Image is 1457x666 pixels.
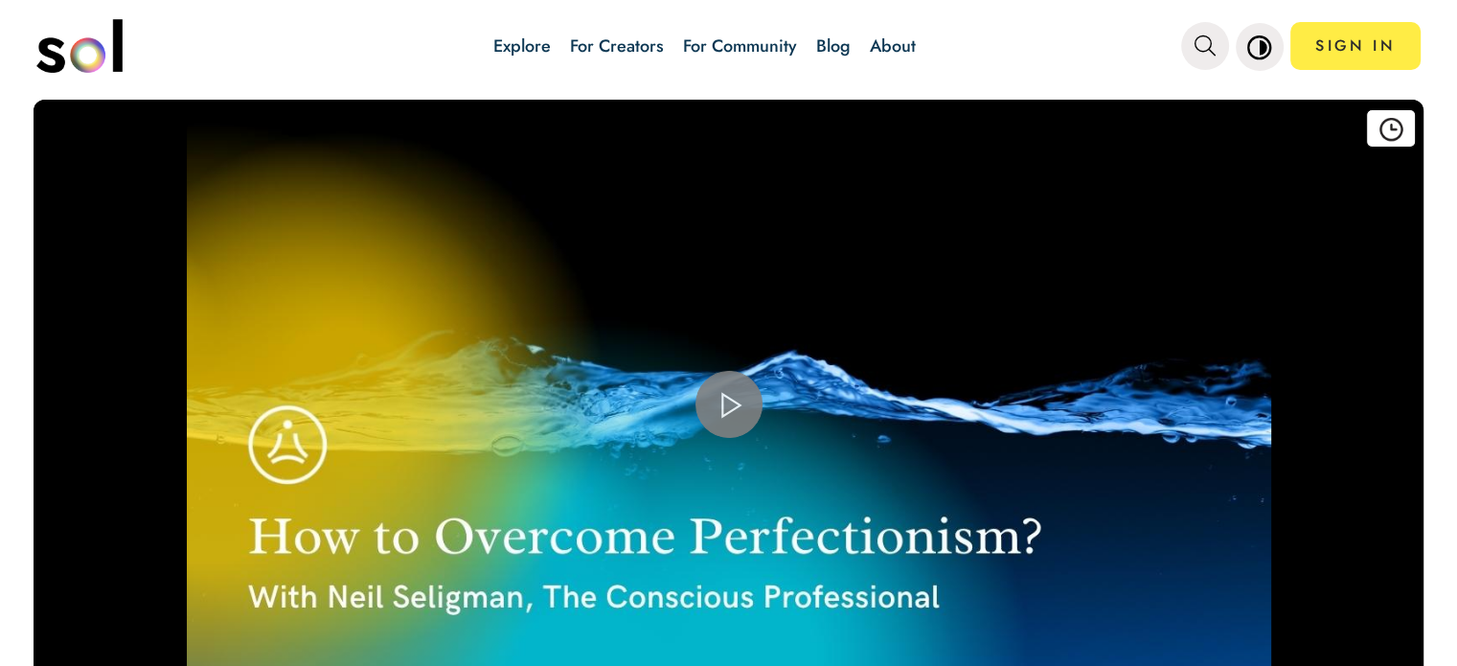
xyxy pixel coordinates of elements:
[570,34,664,58] a: For Creators
[695,371,763,438] button: Play Video
[36,12,1421,80] nav: main navigation
[1290,22,1421,70] a: SIGN IN
[36,19,123,73] img: logo
[816,34,851,58] a: Blog
[870,34,916,58] a: About
[493,34,551,58] a: Explore
[683,34,797,58] a: For Community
